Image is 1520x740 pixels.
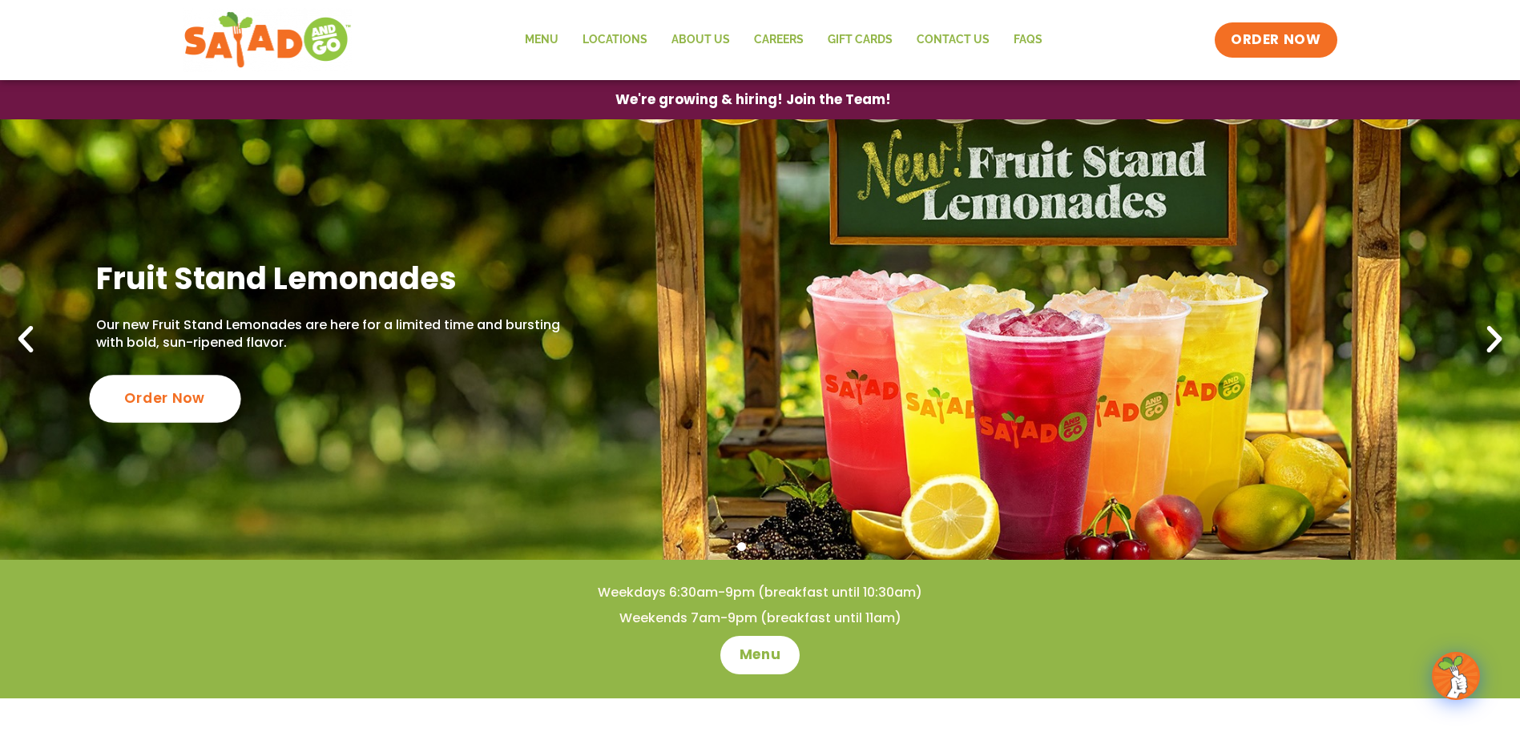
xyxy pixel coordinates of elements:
[96,259,566,298] h2: Fruit Stand Lemonades
[1215,22,1337,58] a: ORDER NOW
[8,322,43,357] div: Previous slide
[1477,322,1512,357] div: Next slide
[774,542,783,551] span: Go to slide 3
[513,22,1054,58] nav: Menu
[816,22,905,58] a: GIFT CARDS
[183,8,353,72] img: new-SAG-logo-768×292
[740,645,780,665] span: Menu
[615,93,891,107] span: We're growing & hiring! Join the Team!
[756,542,764,551] span: Go to slide 2
[1433,654,1478,698] img: wpChatIcon
[89,375,240,422] div: Order Now
[571,22,659,58] a: Locations
[737,542,746,551] span: Go to slide 1
[659,22,742,58] a: About Us
[742,22,816,58] a: Careers
[591,81,915,119] a: We're growing & hiring! Join the Team!
[32,609,1488,627] h4: Weekends 7am-9pm (breakfast until 11am)
[32,584,1488,601] h4: Weekdays 6:30am-9pm (breakfast until 10:30am)
[513,22,571,58] a: Menu
[1231,30,1320,50] span: ORDER NOW
[96,316,566,352] p: Our new Fruit Stand Lemonades are here for a limited time and bursting with bold, sun-ripened fla...
[1002,22,1054,58] a: FAQs
[905,22,1002,58] a: Contact Us
[720,636,800,674] a: Menu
